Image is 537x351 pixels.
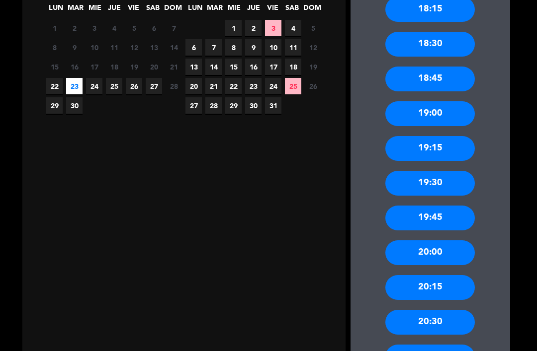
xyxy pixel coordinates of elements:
[146,59,162,75] span: 20
[305,20,321,36] span: 5
[166,78,182,94] span: 28
[145,2,161,18] span: SAB
[265,97,281,114] span: 31
[285,20,301,36] span: 4
[106,59,122,75] span: 18
[284,2,300,18] span: SAB
[265,39,281,56] span: 10
[126,78,142,94] span: 26
[385,136,475,161] div: 19:15
[86,39,102,56] span: 10
[126,59,142,75] span: 19
[385,101,475,126] div: 19:00
[205,59,222,75] span: 14
[385,171,475,196] div: 19:30
[106,39,122,56] span: 11
[166,20,182,36] span: 7
[46,20,63,36] span: 1
[46,97,63,114] span: 29
[146,39,162,56] span: 13
[305,78,321,94] span: 26
[185,59,202,75] span: 13
[126,20,142,36] span: 5
[67,2,84,18] span: MAR
[225,20,242,36] span: 1
[146,20,162,36] span: 6
[87,2,103,18] span: MIE
[285,39,301,56] span: 11
[166,39,182,56] span: 14
[385,240,475,265] div: 20:00
[225,97,242,114] span: 29
[205,78,222,94] span: 21
[265,59,281,75] span: 17
[185,97,202,114] span: 27
[86,78,102,94] span: 24
[86,59,102,75] span: 17
[66,59,83,75] span: 16
[206,2,223,18] span: MAR
[205,39,222,56] span: 7
[225,59,242,75] span: 15
[265,20,281,36] span: 3
[226,2,242,18] span: MIE
[125,2,142,18] span: VIE
[164,2,180,18] span: DOM
[126,39,142,56] span: 12
[245,20,262,36] span: 2
[166,59,182,75] span: 21
[185,78,202,94] span: 20
[46,39,63,56] span: 8
[245,39,262,56] span: 9
[106,78,122,94] span: 25
[225,78,242,94] span: 22
[66,97,83,114] span: 30
[285,78,301,94] span: 25
[185,39,202,56] span: 6
[245,78,262,94] span: 23
[187,2,203,18] span: LUN
[265,78,281,94] span: 24
[303,2,320,18] span: DOM
[245,97,262,114] span: 30
[46,78,63,94] span: 22
[66,39,83,56] span: 9
[86,20,102,36] span: 3
[285,59,301,75] span: 18
[106,2,122,18] span: JUE
[245,2,262,18] span: JUE
[146,78,162,94] span: 27
[245,59,262,75] span: 16
[48,2,64,18] span: LUN
[265,2,281,18] span: VIE
[385,310,475,335] div: 20:30
[106,20,122,36] span: 4
[205,97,222,114] span: 28
[385,32,475,57] div: 18:30
[305,39,321,56] span: 12
[225,39,242,56] span: 8
[305,59,321,75] span: 19
[66,20,83,36] span: 2
[385,275,475,300] div: 20:15
[66,78,83,94] span: 23
[46,59,63,75] span: 15
[385,67,475,91] div: 18:45
[385,206,475,230] div: 19:45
